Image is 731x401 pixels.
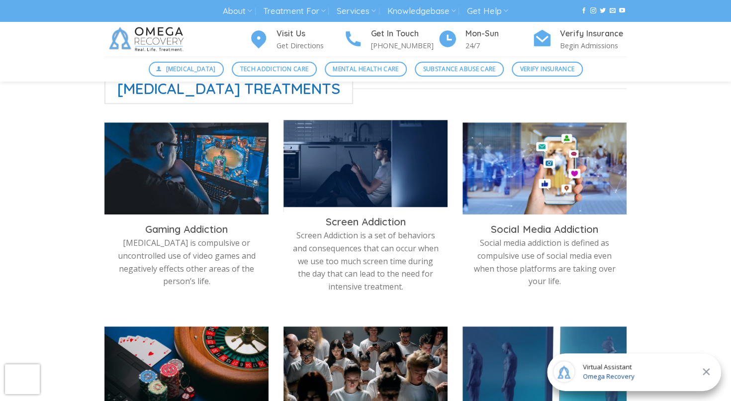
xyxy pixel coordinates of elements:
[423,64,495,74] span: Substance Abuse Care
[371,40,438,51] p: [PHONE_NUMBER]
[600,7,606,14] a: Follow on Twitter
[232,62,317,77] a: Tech Addiction Care
[609,7,615,14] a: Send us an email
[619,7,625,14] a: Follow on YouTube
[166,64,216,74] span: [MEDICAL_DATA]
[532,27,627,52] a: Verify Insurance Begin Admissions
[343,27,438,52] a: Get In Touch [PHONE_NUMBER]
[149,62,224,77] a: [MEDICAL_DATA]
[371,27,438,40] h4: Get In Touch
[325,62,407,77] a: Mental Health Care
[470,223,619,236] h3: Social Media Addiction
[276,40,343,51] p: Get Directions
[291,229,440,293] p: Screen Addiction is a set of behaviors and consequences that can occur when we use too much scree...
[520,64,574,74] span: Verify Insurance
[276,27,343,40] h4: Visit Us
[104,22,191,57] img: Omega Recovery
[467,2,508,20] a: Get Help
[581,7,587,14] a: Follow on Facebook
[512,62,583,77] a: Verify Insurance
[387,2,456,20] a: Knowledgebase
[560,27,627,40] h4: Verify Insurance
[590,7,596,14] a: Follow on Instagram
[104,74,353,104] span: [MEDICAL_DATA] Treatments
[465,40,532,51] p: 24/7
[249,27,343,52] a: Visit Us Get Directions
[333,64,398,74] span: Mental Health Care
[263,2,325,20] a: Treatment For
[291,215,440,228] h3: Screen Addiction
[240,64,308,74] span: Tech Addiction Care
[415,62,504,77] a: Substance Abuse Care
[337,2,376,20] a: Services
[470,237,619,288] p: Social media addiction is defined as compulsive use of social media even when those platforms are...
[560,40,627,51] p: Begin Admissions
[112,223,261,236] h3: Gaming Addiction
[112,237,261,288] p: [MEDICAL_DATA] is compulsive or uncontrolled use of video games and negatively effects other area...
[465,27,532,40] h4: Mon-Sun
[223,2,252,20] a: About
